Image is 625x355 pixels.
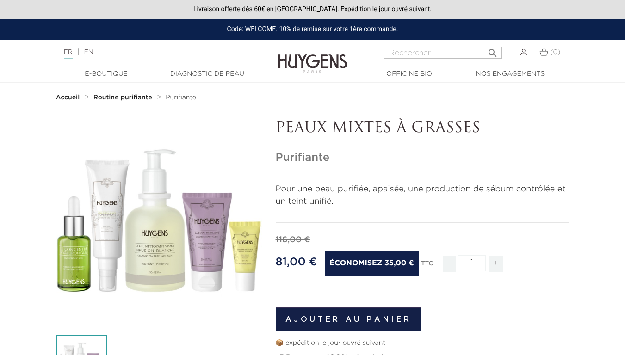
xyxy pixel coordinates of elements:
[325,251,419,276] span: Économisez 35,00 €
[276,307,421,331] button: Ajouter au panier
[84,49,93,55] a: EN
[363,69,456,79] a: Officine Bio
[489,256,503,272] span: +
[443,256,456,272] span: -
[59,47,254,58] div: |
[458,255,486,271] input: Quantité
[93,94,152,101] strong: Routine purifiante
[550,49,560,55] span: (0)
[166,94,196,101] a: Purifiante
[64,49,73,59] a: FR
[384,47,502,59] input: Rechercher
[464,69,557,79] a: Nos engagements
[93,94,155,101] a: Routine purifiante
[60,69,153,79] a: E-Boutique
[276,257,317,268] span: 81,00 €
[276,151,569,165] h1: Purifiante
[484,44,501,56] button: 
[276,236,310,244] span: 116,00 €
[276,338,569,348] p: 📦 expédition le jour ouvré suivant
[278,39,347,74] img: Huygens
[421,254,433,279] div: TTC
[56,94,82,101] a: Accueil
[56,94,80,101] strong: Accueil
[276,120,569,137] p: PEAUX MIXTES À GRASSES
[276,183,569,208] p: Pour une peau purifiée, apaisée, une production de sébum contrôlée et un teint unifié.
[161,69,254,79] a: Diagnostic de peau
[487,45,498,56] i: 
